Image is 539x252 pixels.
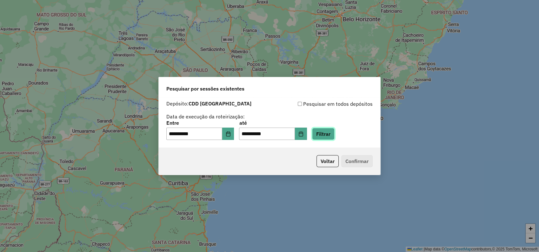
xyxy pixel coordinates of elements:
label: Depósito: [166,100,251,107]
div: Pesquisar em todos depósitos [269,100,373,108]
label: até [239,119,307,127]
button: Filtrar [312,128,335,140]
button: Choose Date [295,128,307,140]
button: Voltar [316,155,339,167]
label: Data de execução da roteirização: [166,113,245,120]
strong: CDD [GEOGRAPHIC_DATA] [189,100,251,107]
label: Entre [166,119,234,127]
button: Choose Date [222,128,234,140]
span: Pesquisar por sessões existentes [166,85,244,92]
